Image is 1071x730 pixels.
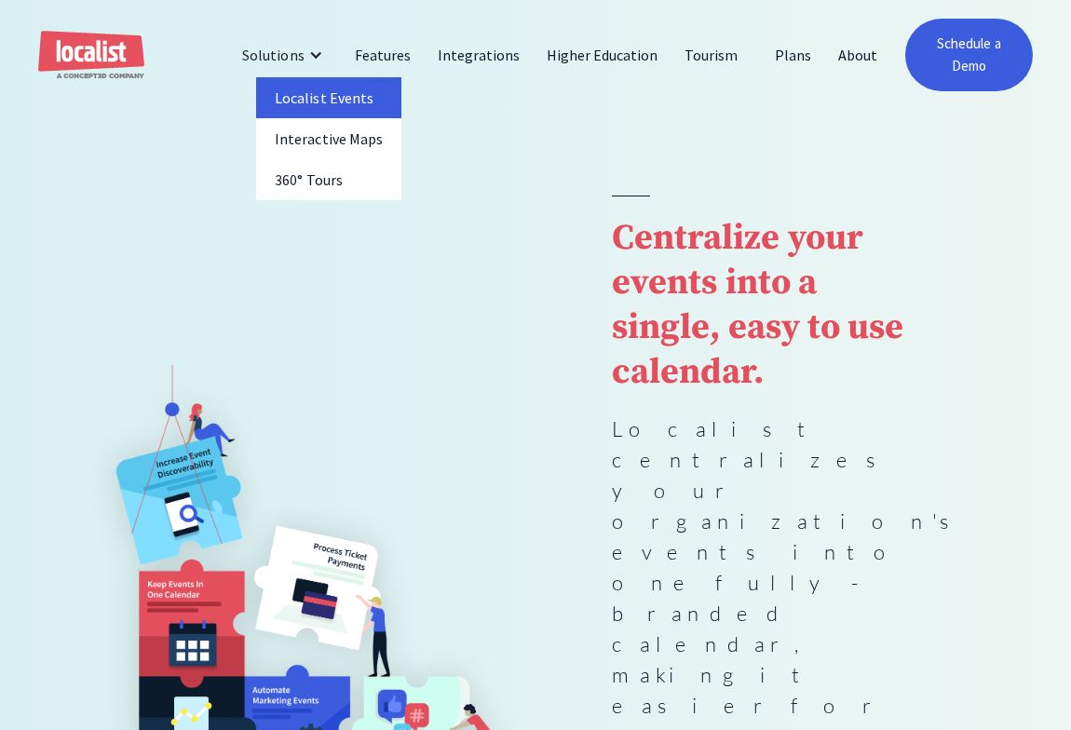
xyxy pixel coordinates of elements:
[256,118,401,159] a: Interactive Maps
[228,33,341,77] div: Solutions
[671,33,752,77] a: Tourism
[825,33,891,77] a: About
[534,33,672,77] a: Higher Education
[612,216,903,395] strong: Centralize your events into a single, easy to use calendar.
[242,44,304,66] div: Solutions
[762,33,825,77] a: Plans
[256,77,401,118] a: Localist Events
[905,19,1033,91] a: Schedule a Demo
[256,77,401,200] nav: Solutions
[425,33,534,77] a: Integrations
[256,159,401,200] a: 360° Tours
[38,31,144,80] a: home
[342,33,425,77] a: Features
